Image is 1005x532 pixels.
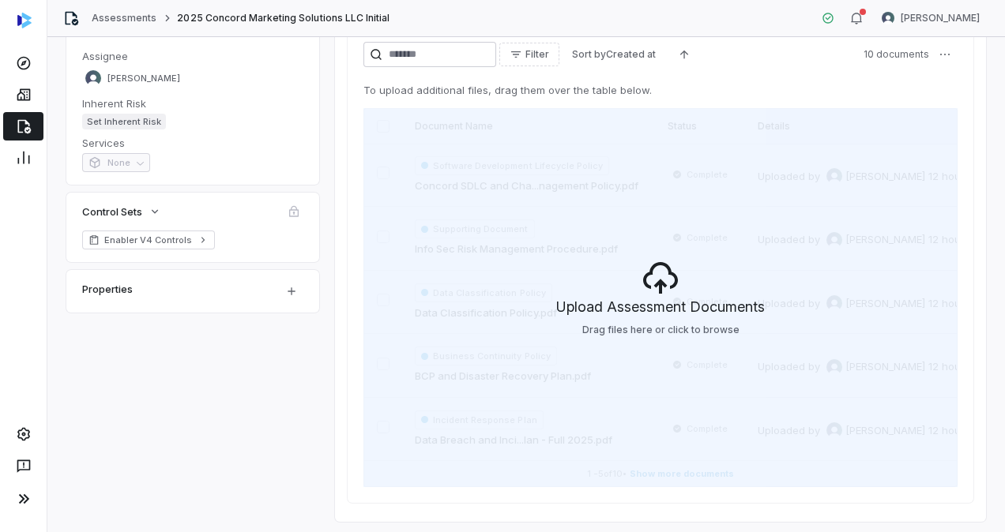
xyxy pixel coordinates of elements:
[678,48,691,61] svg: Ascending
[107,73,180,84] span: [PERSON_NAME]
[82,204,142,219] span: Control Sets
[92,12,156,24] a: Assessments
[668,43,700,66] button: Ascending
[82,49,303,63] dt: Assignee
[582,324,740,336] label: Drag files here or click to browse
[563,43,665,66] button: Sort byCreated at
[525,48,549,61] span: Filter
[499,43,559,66] button: Filter
[901,12,980,24] span: [PERSON_NAME]
[82,96,303,111] dt: Inherent Risk
[882,12,894,24] img: REKHA KOTHANDARAMAN avatar
[177,12,390,24] span: 2025 Concord Marketing Solutions LLC Initial
[85,70,101,86] img: REKHA KOTHANDARAMAN avatar
[77,197,166,226] button: Control Sets
[104,234,193,246] span: Enabler V4 Controls
[17,13,32,28] img: svg%3e
[872,6,989,30] button: REKHA KOTHANDARAMAN avatar[PERSON_NAME]
[556,297,765,324] h5: Upload Assessment Documents
[864,48,929,61] span: 10 documents
[82,114,166,129] span: Set Inherent Risk
[363,83,958,99] p: To upload additional files, drag them over the table below.
[82,230,215,249] a: Enabler V4 Controls
[82,136,303,150] dt: Services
